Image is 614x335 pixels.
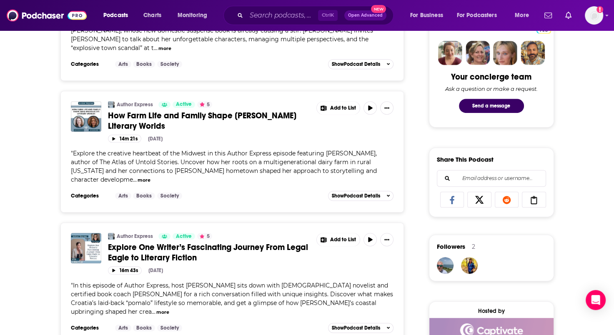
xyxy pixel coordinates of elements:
[71,150,377,183] span: Explore the creative heartbeat of the Midwest in this Author Express episode featuring [PERSON_NA...
[157,325,182,331] a: Society
[152,308,155,315] span: ...
[156,309,169,316] button: more
[332,61,380,67] span: Show Podcast Details
[138,9,166,22] a: Charts
[117,233,153,240] a: Author Express
[115,325,131,331] a: Arts
[348,13,383,17] span: Open Advanced
[157,61,182,67] a: Society
[117,101,153,108] a: Author Express
[585,6,603,25] button: Show profile menu
[108,233,115,240] img: Author Express
[103,10,128,21] span: Podcasts
[148,136,163,142] div: [DATE]
[437,170,546,187] div: Search followers
[585,6,603,25] span: Logged in as KSteele
[437,155,494,163] h3: Share This Podcast
[541,8,555,22] a: Show notifications dropdown
[7,7,87,23] img: Podchaser - Follow, Share and Rate Podcasts
[115,192,131,199] a: Arts
[380,101,393,115] button: Show More Button
[410,10,443,21] span: For Business
[108,110,311,131] a: How Farm Life and Family Shape [PERSON_NAME] Literary Worlds
[461,257,478,274] img: Jillhannah
[71,61,108,67] h3: Categories
[467,192,491,207] a: Share on X/Twitter
[172,9,218,22] button: open menu
[154,44,158,52] span: ...
[178,10,207,21] span: Monitoring
[158,45,171,52] button: more
[71,282,393,315] span: In this episode of Author Express, host [PERSON_NAME] sits down with [DEMOGRAPHIC_DATA] novelist ...
[143,10,161,21] span: Charts
[440,192,464,207] a: Share on Facebook
[157,192,182,199] a: Society
[108,110,296,131] span: How Farm Life and Family Shape [PERSON_NAME] Literary Worlds
[472,243,475,250] div: 2
[495,192,519,207] a: Share on Reddit
[317,233,360,246] button: Show More Button
[197,101,212,108] button: 5
[332,325,380,331] span: Show Podcast Details
[115,61,131,67] a: Arts
[522,192,546,207] a: Copy Link
[246,9,318,22] input: Search podcasts, credits, & more...
[108,101,115,108] img: Author Express
[444,170,539,186] input: Email address or username...
[133,176,137,183] span: ...
[176,100,192,109] span: Active
[197,233,212,240] button: 5
[173,233,195,240] a: Active
[596,6,603,13] svg: Add a profile image
[133,61,155,67] a: Books
[437,257,454,274] img: garytsparrow9
[328,191,394,201] button: ShowPodcast Details
[515,10,529,21] span: More
[493,41,517,65] img: Jules Profile
[330,105,356,111] span: Add to List
[98,9,139,22] button: open menu
[459,99,524,113] button: Send a message
[328,59,394,69] button: ShowPodcast Details
[148,267,163,273] div: [DATE]
[71,101,101,132] img: How Farm Life and Family Shape Sara Brunsvold’s Literary Worlds
[404,9,454,22] button: open menu
[71,282,393,315] span: "
[71,150,377,183] span: "
[466,41,490,65] img: Barbara Profile
[133,325,155,331] a: Books
[451,9,509,22] button: open menu
[380,233,393,246] button: Show More Button
[429,307,554,315] div: Hosted by
[133,192,155,199] a: Books
[457,10,497,21] span: For Podcasters
[585,6,603,25] img: User Profile
[108,135,141,142] button: 14m 21s
[318,10,338,21] span: Ctrl K
[330,237,356,243] span: Add to List
[71,233,101,263] img: Explore One Writer’s Fascinating Journey From Legal Eagle to Literary Fiction
[438,41,462,65] img: Sydney Profile
[328,323,394,333] button: ShowPodcast Details
[71,192,108,199] h3: Categories
[521,41,545,65] img: Jon Profile
[371,5,386,13] span: New
[437,242,465,250] span: Followers
[509,9,539,22] button: open menu
[332,193,380,199] span: Show Podcast Details
[317,101,360,115] button: Show More Button
[562,8,575,22] a: Show notifications dropdown
[231,6,401,25] div: Search podcasts, credits, & more...
[108,242,311,263] a: Explore One Writer’s Fascinating Journey From Legal Eagle to Literary Fiction
[108,242,308,263] span: Explore One Writer’s Fascinating Journey From Legal Eagle to Literary Fiction
[176,232,192,241] span: Active
[451,72,531,82] div: Your concierge team
[71,325,108,331] h3: Categories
